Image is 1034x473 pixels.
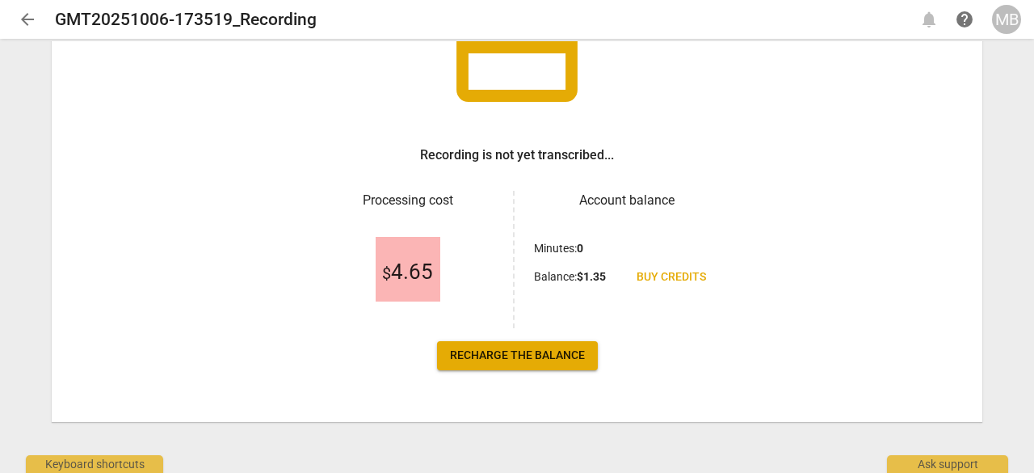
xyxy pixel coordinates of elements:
[55,10,317,30] h2: GMT20251006-173519_Recording
[577,270,606,283] b: $ 1.35
[992,5,1021,34] button: MB
[955,10,974,29] span: help
[26,455,163,473] div: Keyboard shortcuts
[534,191,719,210] h3: Account balance
[382,260,433,285] span: 4.65
[450,348,585,364] span: Recharge the balance
[577,242,583,255] b: 0
[637,269,706,285] span: Buy credits
[624,263,719,292] a: Buy credits
[534,268,606,285] p: Balance :
[887,455,1008,473] div: Ask support
[950,5,979,34] a: Help
[315,191,500,210] h3: Processing cost
[382,264,391,283] span: $
[18,10,37,29] span: arrow_back
[420,146,614,165] h3: Recording is not yet transcribed...
[534,240,583,257] p: Minutes :
[437,341,598,370] a: Recharge the balance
